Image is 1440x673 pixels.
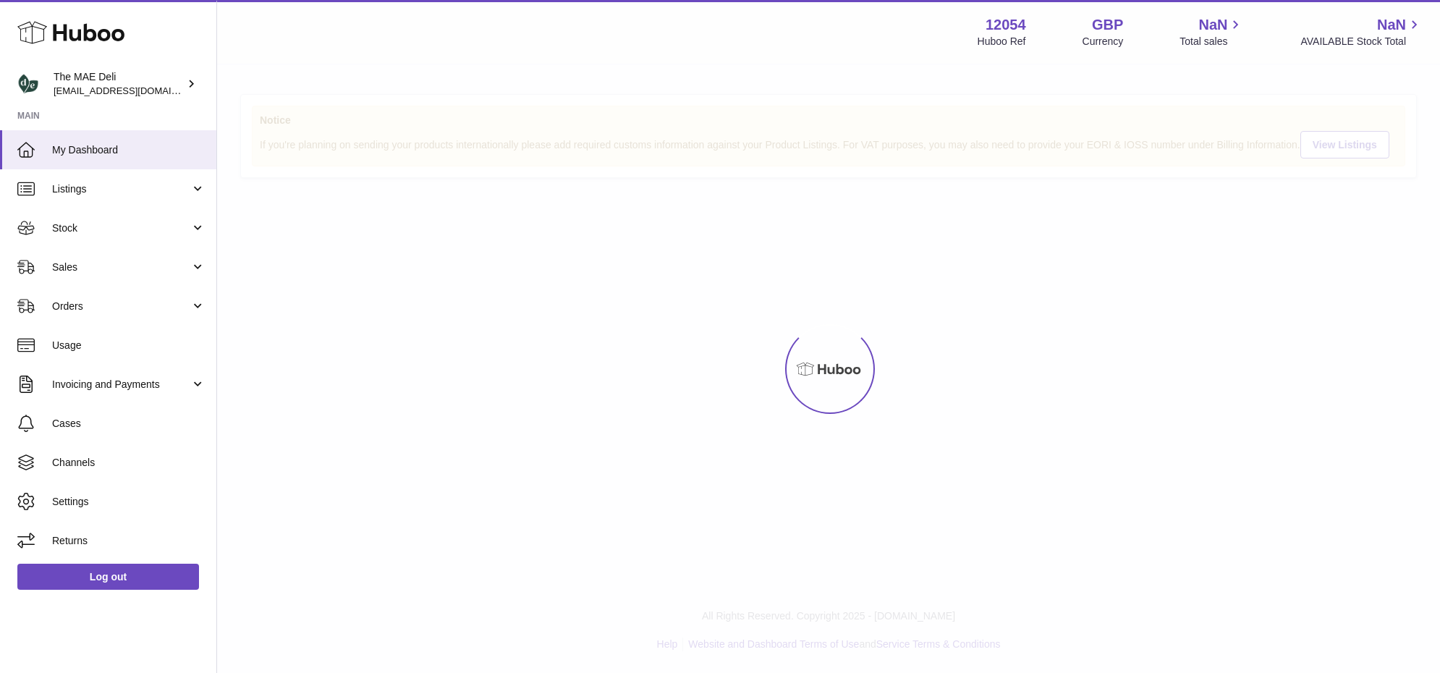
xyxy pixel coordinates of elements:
a: NaN AVAILABLE Stock Total [1300,15,1423,48]
span: Total sales [1179,35,1244,48]
span: Cases [52,417,206,431]
strong: 12054 [986,15,1026,35]
span: Invoicing and Payments [52,378,190,391]
span: Stock [52,221,190,235]
div: The MAE Deli [54,70,184,98]
span: Channels [52,456,206,470]
span: Listings [52,182,190,196]
div: Currency [1083,35,1124,48]
span: Settings [52,495,206,509]
span: Orders [52,300,190,313]
a: Log out [17,564,199,590]
div: Huboo Ref [978,35,1026,48]
span: My Dashboard [52,143,206,157]
span: NaN [1377,15,1406,35]
a: NaN Total sales [1179,15,1244,48]
span: Usage [52,339,206,352]
strong: GBP [1092,15,1123,35]
span: NaN [1198,15,1227,35]
img: logistics@deliciouslyella.com [17,73,39,95]
span: Returns [52,534,206,548]
span: AVAILABLE Stock Total [1300,35,1423,48]
span: [EMAIL_ADDRESS][DOMAIN_NAME] [54,85,213,96]
span: Sales [52,261,190,274]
